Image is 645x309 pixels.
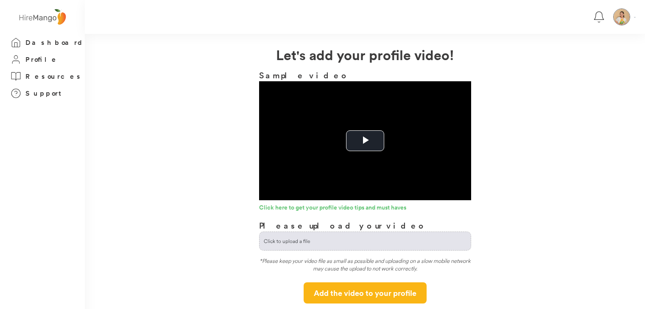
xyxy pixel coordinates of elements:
h3: Profile [25,54,59,65]
a: Click here to get your profile video tips and must haves [259,204,471,213]
button: Add the video to your profile [304,282,427,303]
h3: Please upload your video [259,219,427,232]
img: Vector [634,17,636,18]
div: Video Player [259,81,471,200]
h3: Resources [25,71,83,82]
h2: Let's add your profile video! [85,44,645,65]
img: logo%20-%20hiremango%20gray.png [17,7,68,27]
div: *Please keep your video file as small as possible and uploading on a slow mobile network may caus... [259,257,471,276]
img: PBS%20Hana%20Bless-06700-copy.jpg.png [614,9,630,25]
h3: Support [25,88,65,99]
h3: Sample video [259,69,471,81]
h3: Dashboard [25,37,85,48]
